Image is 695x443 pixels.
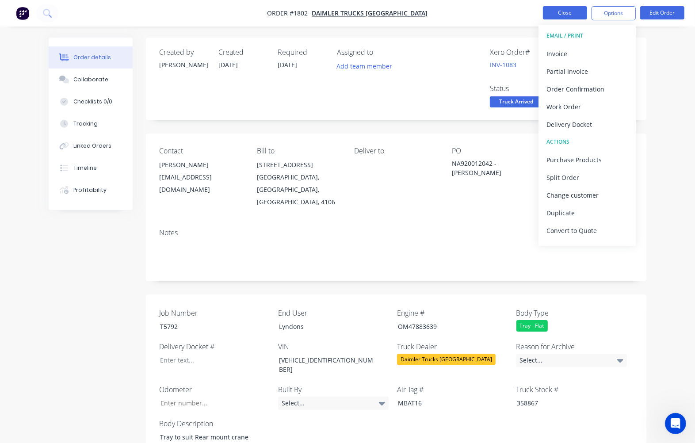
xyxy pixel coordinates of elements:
label: End User [278,308,389,318]
div: Required [278,48,326,57]
div: Select... [278,397,389,410]
label: VIN [278,341,389,352]
div: Help Factory understand how they’re doing: [14,229,138,247]
div: Taylor says… [7,143,170,178]
div: Factory says… [7,253,170,316]
div: Thanks for letting me know! If you have any other questions or need help in the future, just reac... [7,178,145,223]
label: Built By [278,384,389,395]
h1: Factory [43,4,69,11]
div: Created by [159,48,208,57]
div: Tray - Flat [516,320,548,332]
div: Just checking in to see if you still need help with setting default invoice payment settings for ... [7,47,145,136]
button: Order details [49,46,133,69]
div: Lyndons [272,320,382,333]
div: Bill to [257,147,340,155]
button: Profitability [49,179,133,201]
button: Start recording [56,290,63,297]
button: Collaborate [49,69,133,91]
span: [DATE] [218,61,238,69]
input: Enter number... [153,397,270,410]
div: Invoice [546,47,628,60]
div: Collaborate [73,76,108,84]
label: Body Type [516,308,627,318]
div: MBAT16 [391,397,501,409]
div: Convert to Quote [546,224,628,237]
iframe: Intercom live chat [665,413,686,434]
span: Truck Arrived [490,96,543,107]
button: Linked Orders [49,135,133,157]
div: [GEOGRAPHIC_DATA], [GEOGRAPHIC_DATA], [GEOGRAPHIC_DATA], 4106 [257,171,340,208]
div: Tracking [73,120,98,128]
button: Gif picker [42,290,49,297]
div: Close [155,4,171,19]
div: Timeline [73,164,97,172]
div: NA920012042 - [PERSON_NAME] [452,159,535,177]
div: [EMAIL_ADDRESS][DOMAIN_NAME] [159,171,243,196]
div: [STREET_ADDRESS][GEOGRAPHIC_DATA], [GEOGRAPHIC_DATA], [GEOGRAPHIC_DATA], 4106 [257,159,340,208]
div: Daimler Trucks [GEOGRAPHIC_DATA] [397,354,496,365]
div: T5792 [153,320,263,333]
label: Air Tag # [397,384,508,395]
div: PO [452,147,535,155]
button: Options [592,6,636,20]
button: Timeline [49,157,133,179]
div: Split Order [546,171,628,184]
button: Tracking [49,113,133,135]
img: Profile image for Factory [25,5,39,19]
div: Delivery Docket [546,118,628,131]
div: Contact [159,147,243,155]
button: Upload attachment [14,290,21,297]
div: Rate your conversation [16,262,122,273]
div: [PERSON_NAME] [159,159,243,171]
label: Job Number [159,308,270,318]
span: Daimler Trucks [GEOGRAPHIC_DATA] [312,9,428,18]
div: 358867 [510,397,620,409]
div: OM47883639 [391,320,501,333]
div: Archive [546,242,628,255]
div: Partial Invoice [546,65,628,78]
label: Engine # [397,308,508,318]
div: Profitability [73,186,107,194]
div: ACTIONS [546,136,628,148]
div: [PERSON_NAME][EMAIL_ADDRESS][DOMAIN_NAME] [159,159,243,196]
div: Duplicate [546,206,628,219]
label: Odometer [159,384,270,395]
div: EMAIL / PRINT [546,30,628,42]
button: Home [138,4,155,20]
div: no thats okay. If you dont do it then that was all i was wondering [32,143,170,171]
div: [VEHICLE_IDENTIFICATION_NUMBER] [272,354,382,376]
div: Xero Order # [490,48,556,57]
div: Checklists 0/0 [73,98,112,106]
label: Truck Stock # [516,384,627,395]
div: Was that helpful? [14,32,68,41]
div: Status [490,84,556,93]
div: Order Confirmation [546,83,628,95]
button: Close [543,6,587,19]
p: The team can also help [43,11,110,20]
div: [STREET_ADDRESS] [257,159,340,171]
div: Order details [73,53,111,61]
div: Linked Orders [73,142,111,150]
button: go back [6,4,23,20]
div: Select... [516,354,627,367]
div: Thanks for letting me know! If you have any other questions or need help in the future, just reac... [14,183,138,218]
button: Truck Arrived [490,96,543,110]
span: [DATE] [278,61,297,69]
div: Factory says… [7,178,170,224]
div: Work Order [546,100,628,113]
div: Notes [159,229,633,237]
div: Assigned to [337,48,425,57]
div: Change customer [546,189,628,202]
div: Created [218,48,267,57]
button: Checklists 0/0 [49,91,133,113]
div: Purchase Products [546,153,628,166]
a: INV-1083 [490,61,516,69]
div: Just checking in to see if you still need help with setting default invoice payment settings for ... [14,53,138,130]
button: Edit Order [640,6,684,19]
div: Deliver to [355,147,438,155]
div: Factory says… [7,224,170,253]
div: Factory says… [7,47,170,143]
div: Was that helpful? [7,27,75,46]
button: Add team member [337,60,397,72]
button: Emoji picker [28,290,35,297]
